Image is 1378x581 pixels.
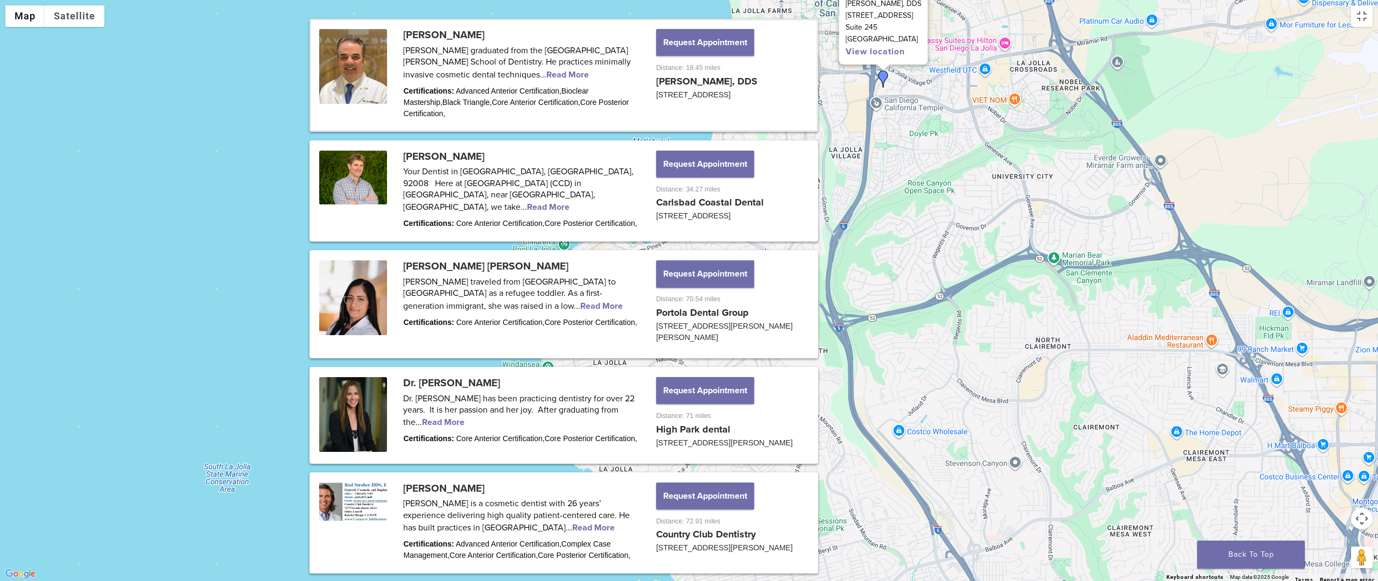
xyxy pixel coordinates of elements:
button: Request Appointment [656,483,754,509]
a: Back To Top [1197,541,1305,569]
button: Request Appointment [656,377,754,404]
div: Dr. David Eshom [875,70,892,88]
button: Request Appointment [656,151,754,178]
button: Request Appointment [656,260,754,287]
a: View location [846,46,905,57]
p: [GEOGRAPHIC_DATA] [846,33,922,45]
p: Suite 245 [846,22,922,33]
button: Request Appointment [656,29,754,56]
p: [STREET_ADDRESS] [846,10,922,22]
